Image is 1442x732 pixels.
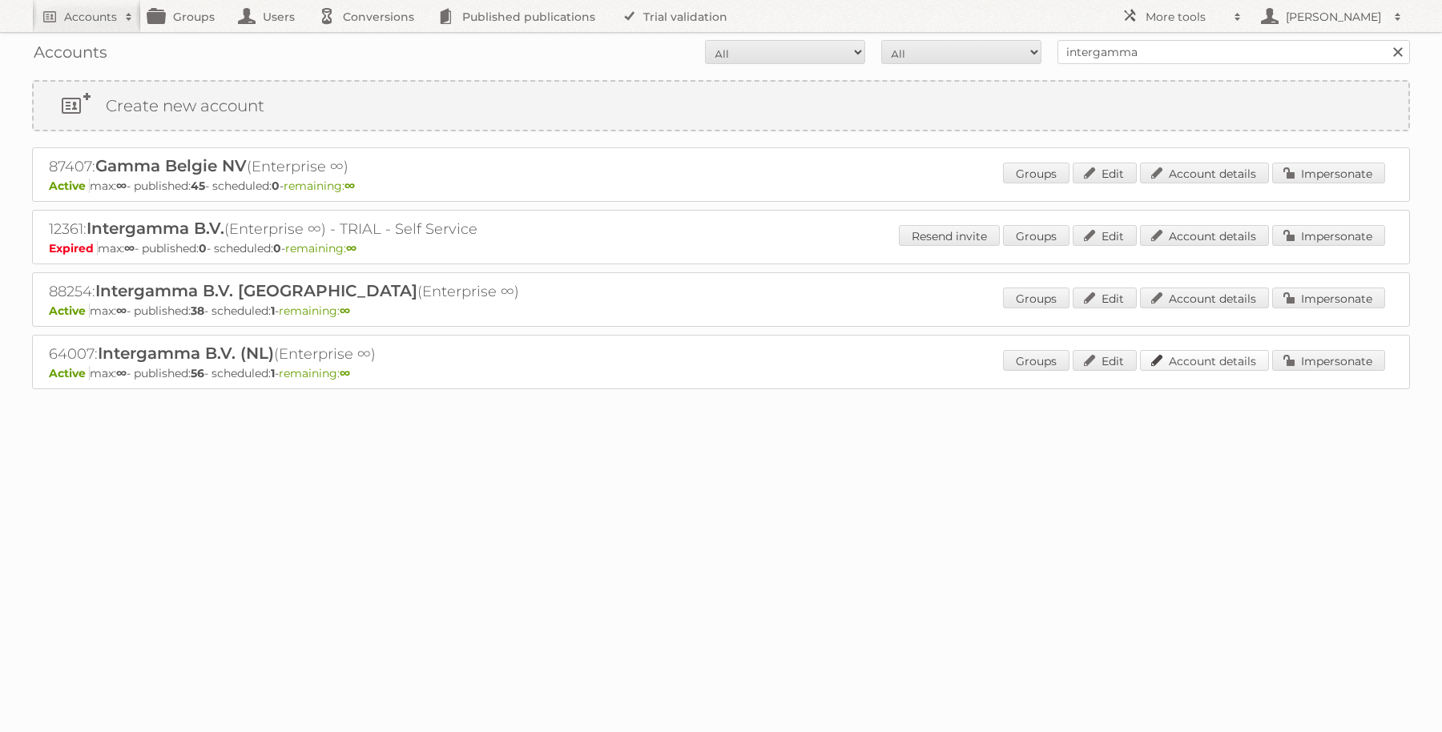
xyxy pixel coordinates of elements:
[116,304,127,318] strong: ∞
[1073,163,1137,183] a: Edit
[1272,225,1385,246] a: Impersonate
[191,304,204,318] strong: 38
[1272,350,1385,371] a: Impersonate
[271,366,275,380] strong: 1
[1282,9,1386,25] h2: [PERSON_NAME]
[285,241,356,255] span: remaining:
[284,179,355,193] span: remaining:
[1140,350,1269,371] a: Account details
[49,344,610,364] h2: 64007: (Enterprise ∞)
[49,241,98,255] span: Expired
[49,366,1393,380] p: max: - published: - scheduled: -
[1003,163,1069,183] a: Groups
[279,366,350,380] span: remaining:
[49,281,610,302] h2: 88254: (Enterprise ∞)
[1003,350,1069,371] a: Groups
[49,179,90,193] span: Active
[1073,225,1137,246] a: Edit
[1140,288,1269,308] a: Account details
[340,366,350,380] strong: ∞
[273,241,281,255] strong: 0
[49,219,610,239] h2: 12361: (Enterprise ∞) - TRIAL - Self Service
[340,304,350,318] strong: ∞
[49,366,90,380] span: Active
[124,241,135,255] strong: ∞
[64,9,117,25] h2: Accounts
[49,179,1393,193] p: max: - published: - scheduled: -
[346,241,356,255] strong: ∞
[191,366,204,380] strong: 56
[95,281,417,300] span: Intergamma B.V. [GEOGRAPHIC_DATA]
[199,241,207,255] strong: 0
[116,179,127,193] strong: ∞
[1146,9,1226,25] h2: More tools
[49,304,1393,318] p: max: - published: - scheduled: -
[49,241,1393,255] p: max: - published: - scheduled: -
[272,179,280,193] strong: 0
[899,225,1000,246] a: Resend invite
[279,304,350,318] span: remaining:
[1073,350,1137,371] a: Edit
[98,344,274,363] span: Intergamma B.V. (NL)
[1272,288,1385,308] a: Impersonate
[49,304,90,318] span: Active
[344,179,355,193] strong: ∞
[1073,288,1137,308] a: Edit
[271,304,275,318] strong: 1
[1140,163,1269,183] a: Account details
[49,156,610,177] h2: 87407: (Enterprise ∞)
[95,156,247,175] span: Gamma Belgie NV
[1272,163,1385,183] a: Impersonate
[87,219,224,238] span: Intergamma B.V.
[34,82,1408,130] a: Create new account
[1140,225,1269,246] a: Account details
[191,179,205,193] strong: 45
[1003,288,1069,308] a: Groups
[1003,225,1069,246] a: Groups
[116,366,127,380] strong: ∞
